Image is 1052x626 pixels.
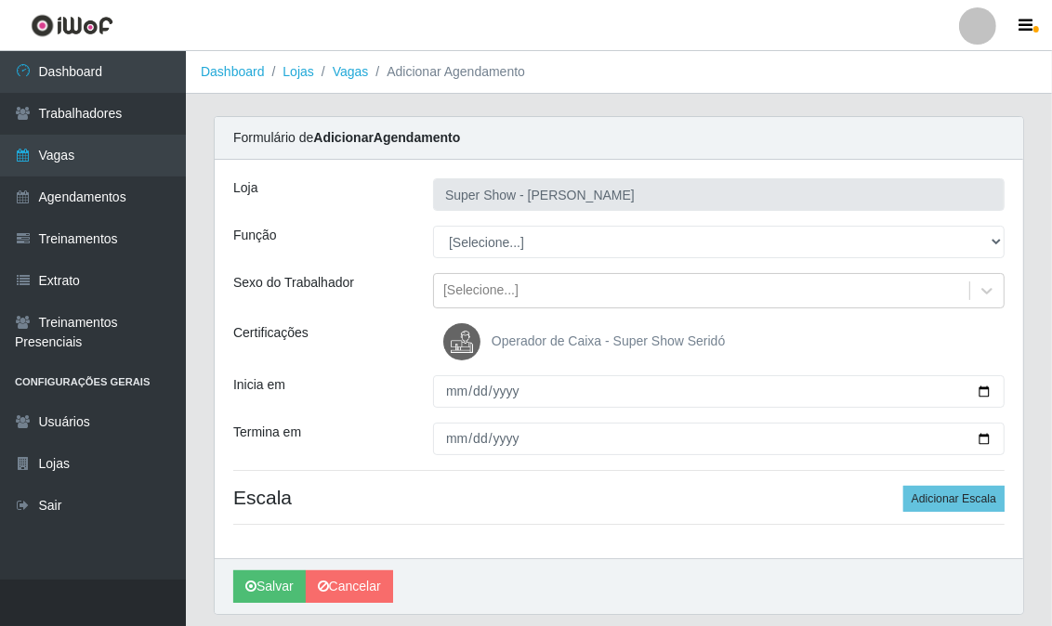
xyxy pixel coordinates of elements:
label: Inicia em [233,375,285,395]
strong: Adicionar Agendamento [313,130,460,145]
label: Certificações [233,323,309,343]
a: Cancelar [306,570,393,603]
button: Adicionar Escala [903,486,1005,512]
span: Operador de Caixa - Super Show Seridó [492,333,725,348]
a: Lojas [283,64,313,79]
div: [Selecione...] [443,281,519,301]
input: 00/00/0000 [433,375,1005,408]
img: Operador de Caixa - Super Show Seridó [443,323,488,360]
img: CoreUI Logo [31,14,113,37]
label: Função [233,226,277,245]
a: Dashboard [201,64,265,79]
a: Vagas [333,64,369,79]
input: 00/00/0000 [433,423,1005,455]
button: Salvar [233,570,306,603]
label: Sexo do Trabalhador [233,273,354,293]
nav: breadcrumb [186,51,1052,94]
label: Loja [233,178,257,198]
div: Formulário de [215,117,1023,160]
label: Termina em [233,423,301,442]
li: Adicionar Agendamento [368,62,525,82]
h4: Escala [233,486,1005,509]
